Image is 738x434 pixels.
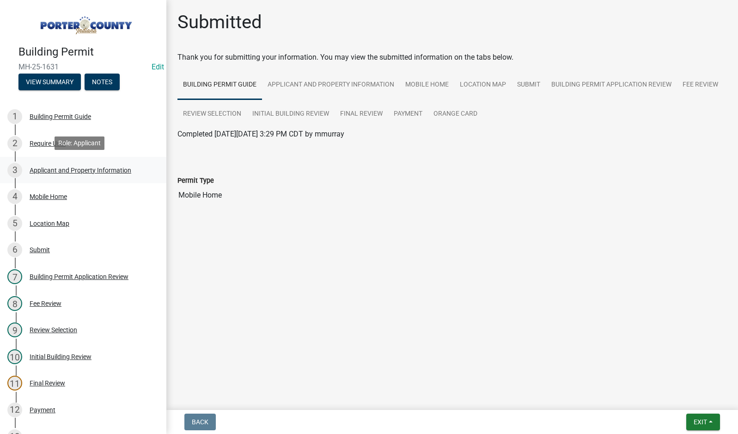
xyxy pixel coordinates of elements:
a: Building Permit Guide [177,70,262,100]
a: Orange Card [428,99,483,129]
wm-modal-confirm: Edit Application Number [152,62,164,71]
span: MH-25-1631 [18,62,148,71]
a: Applicant and Property Information [262,70,400,100]
div: 2 [7,136,22,151]
div: Require User [30,140,66,147]
div: 1 [7,109,22,124]
div: Review Selection [30,327,77,333]
div: Final Review [30,380,65,386]
div: 5 [7,216,22,231]
a: Mobile Home [400,70,454,100]
a: Payment [388,99,428,129]
a: Submit [512,70,546,100]
div: Applicant and Property Information [30,167,131,174]
a: Location Map [454,70,512,100]
div: Payment [30,407,55,413]
button: View Summary [18,74,81,90]
div: Submit [30,247,50,253]
a: Initial Building Review [247,99,335,129]
div: 11 [7,376,22,391]
div: 9 [7,322,22,337]
wm-modal-confirm: Summary [18,79,81,86]
img: Porter County, Indiana [18,10,152,36]
div: 7 [7,269,22,284]
wm-modal-confirm: Notes [85,79,120,86]
a: Edit [152,62,164,71]
div: Building Permit Application Review [30,273,128,280]
div: 4 [7,189,22,204]
a: Review Selection [177,99,247,129]
div: 8 [7,296,22,311]
div: Location Map [30,220,69,227]
a: Fee Review [677,70,724,100]
span: Back [192,418,208,426]
button: Back [184,414,216,430]
div: Thank you for submitting your information. You may view the submitted information on the tabs below. [177,52,727,63]
div: 3 [7,163,22,178]
button: Notes [85,74,120,90]
label: Permit Type [177,178,214,184]
a: Final Review [335,99,388,129]
div: Mobile Home [30,193,67,200]
div: Role: Applicant [55,136,104,150]
span: Completed [DATE][DATE] 3:29 PM CDT by mmurray [177,130,344,138]
h4: Building Permit [18,45,159,59]
button: Exit [686,414,720,430]
a: Building Permit Application Review [546,70,677,100]
div: 10 [7,349,22,364]
div: 6 [7,242,22,257]
h1: Submitted [177,11,262,33]
div: 12 [7,403,22,417]
div: Initial Building Review [30,353,91,360]
div: Building Permit Guide [30,113,91,120]
div: Fee Review [30,300,61,307]
span: Exit [694,418,707,426]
